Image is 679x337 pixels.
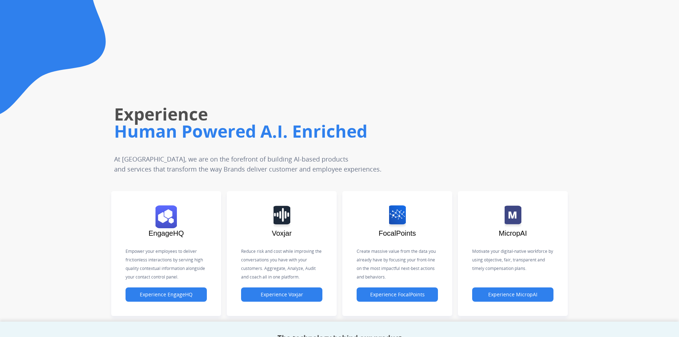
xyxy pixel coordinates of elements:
[126,247,207,281] p: Empower your employees to deliver frictionless interactions by serving high quality contextual in...
[357,287,438,302] button: Experience FocalPoints
[126,287,207,302] button: Experience EngageHQ
[241,247,322,281] p: Reduce risk and cost while improving the conversations you have with your customers. Aggregate, A...
[379,229,416,237] span: FocalPoints
[126,292,207,298] a: Experience EngageHQ
[472,287,553,302] button: Experience MicropAI
[149,229,184,237] span: EngageHQ
[114,154,434,174] p: At [GEOGRAPHIC_DATA], we are on the forefront of building AI-based products and services that tra...
[499,229,527,237] span: MicropAI
[472,247,553,273] p: Motivate your digital-native workforce by using objective, fair, transparent and timely compensat...
[114,120,479,143] h1: Human Powered A.I. Enriched
[114,103,479,126] h1: Experience
[274,205,290,228] img: logo
[155,205,177,228] img: logo
[357,247,438,281] p: Create massive value from the data you already have by focusing your front-line on the most impac...
[389,205,406,228] img: logo
[357,292,438,298] a: Experience FocalPoints
[241,287,322,302] button: Experience Voxjar
[505,205,521,228] img: logo
[241,292,322,298] a: Experience Voxjar
[472,292,553,298] a: Experience MicropAI
[272,229,292,237] span: Voxjar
